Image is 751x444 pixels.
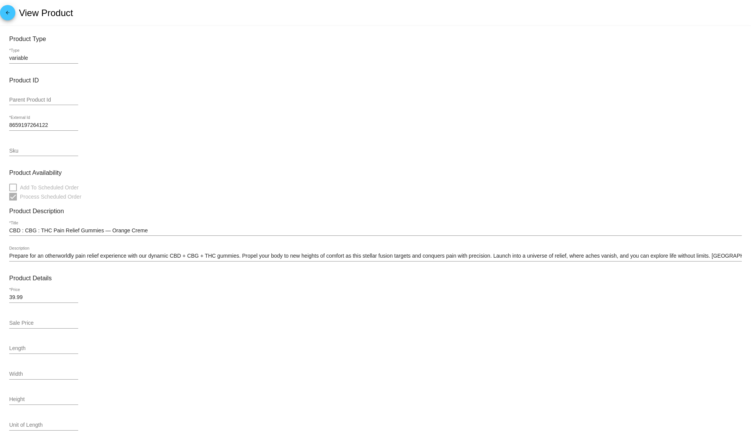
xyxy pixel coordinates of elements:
input: Description [9,253,742,259]
h3: Product Availability [9,169,742,176]
input: Length [9,345,78,352]
input: *Type [9,55,78,61]
h3: Product ID [9,77,742,84]
input: *External Id [9,122,78,128]
input: Width [9,371,78,377]
input: *Price [9,294,78,301]
input: Height [9,396,78,403]
input: Parent Product Id [9,97,78,103]
input: Unit of Length [9,422,78,428]
span: Process Scheduled Order [20,192,81,201]
h3: Product Type [9,35,742,43]
span: Add To Scheduled Order [20,183,79,192]
input: Sku [9,148,78,154]
h3: Product Details [9,275,742,282]
input: Sale Price [9,320,78,326]
h2: View Product [19,8,73,18]
mat-icon: arrow_back [3,10,12,19]
input: *Title [9,228,742,234]
h3: Product Description [9,207,742,215]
